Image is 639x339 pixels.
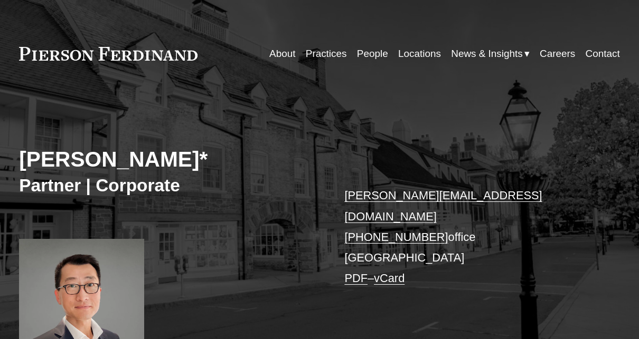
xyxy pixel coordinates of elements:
a: Careers [540,44,575,64]
a: Contact [586,44,620,64]
a: vCard [374,272,405,285]
a: folder dropdown [451,44,529,64]
a: [PHONE_NUMBER] [344,230,448,244]
a: Locations [398,44,441,64]
p: office [GEOGRAPHIC_DATA] – [344,185,595,288]
a: People [357,44,388,64]
a: About [269,44,295,64]
h2: [PERSON_NAME]* [19,147,319,172]
a: PDF [344,272,368,285]
h3: Partner | Corporate [19,175,319,196]
a: [PERSON_NAME][EMAIL_ADDRESS][DOMAIN_NAME] [344,189,542,222]
span: News & Insights [451,45,522,63]
a: Practices [306,44,347,64]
